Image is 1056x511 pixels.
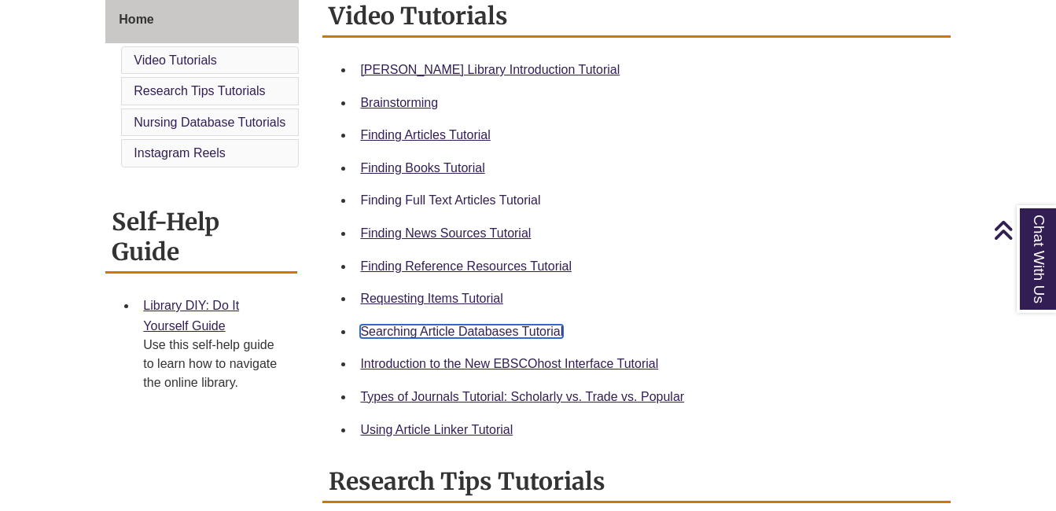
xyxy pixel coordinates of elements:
h2: Self-Help Guide [105,202,297,274]
a: Finding News Sources Tutorial [360,226,531,240]
a: Using Article Linker Tutorial [360,423,513,436]
a: Finding Reference Resources Tutorial [360,259,572,273]
a: Instagram Reels [134,146,226,160]
a: Library DIY: Do It Yourself Guide [143,299,239,333]
span: Home [119,13,153,26]
a: Requesting Items Tutorial [360,292,502,305]
a: Video Tutorials [134,53,217,67]
a: Finding Full Text Articles Tutorial [360,193,540,207]
a: Introduction to the New EBSCOhost Interface Tutorial [360,357,658,370]
a: Brainstorming [360,96,438,109]
a: Finding Articles Tutorial [360,128,490,142]
a: Finding Books Tutorial [360,161,484,175]
div: Use this self-help guide to learn how to navigate the online library. [143,336,285,392]
a: [PERSON_NAME] Library Introduction Tutorial [360,63,620,76]
a: Back to Top [993,219,1052,241]
a: Searching Article Databases Tutorial [360,325,563,338]
a: Types of Journals Tutorial: Scholarly vs. Trade vs. Popular [360,390,684,403]
h2: Research Tips Tutorials [322,461,950,503]
a: Research Tips Tutorials [134,84,265,97]
a: Nursing Database Tutorials [134,116,285,129]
